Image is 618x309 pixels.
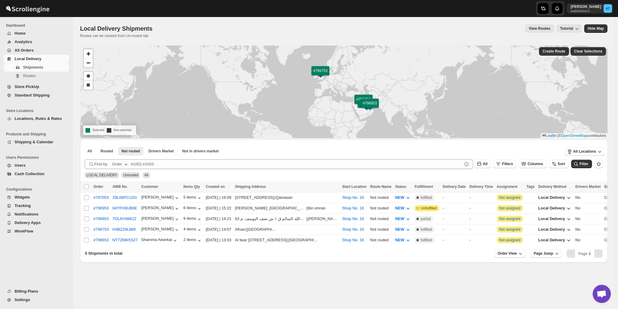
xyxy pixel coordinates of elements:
[395,206,404,210] span: NEW
[574,49,602,54] span: Clear Selections
[370,216,391,222] div: Not routed
[570,9,601,13] p: arabfashion1
[6,187,70,192] span: Configurations
[235,205,306,211] div: [PERSON_NAME] ,[GEOGRAPHIC_DATA]
[391,225,415,234] button: NEW
[15,84,39,89] span: Store PickUp
[538,227,565,232] span: Local Delivery
[141,195,180,201] button: [PERSON_NAME]
[182,149,219,154] span: Not in drivers market
[571,160,592,168] button: Filter
[540,133,607,138] div: © contributors
[235,185,266,189] span: Shipping Address
[474,160,491,168] button: All
[4,219,69,227] button: Delivery Apps
[4,227,69,236] button: WorkFlow
[570,47,606,56] button: Clear Selections
[247,226,278,233] div: [GEOGRAPHIC_DATA]
[570,4,601,9] p: [PERSON_NAME]
[84,58,93,67] a: Zoom out
[578,251,591,256] span: Page
[15,220,41,225] span: Delivery Apps
[15,163,25,168] span: Users
[535,214,575,224] button: Local Delivery
[549,160,569,168] button: Sort
[15,171,44,176] span: Cash Collection
[97,147,116,155] button: Routed
[469,205,493,211] div: -
[542,49,565,54] span: Create Route
[276,195,293,201] div: Qairawan
[421,238,432,243] span: fulfilled
[359,100,368,106] img: Marker
[4,38,69,46] button: Analytics
[499,238,520,242] button: Not assigned
[93,195,109,200] div: #797053
[183,237,202,243] div: 2 items
[499,217,520,221] button: Not assigned
[498,251,517,256] span: Order View
[235,216,338,222] div: |
[525,24,554,33] button: view route
[84,81,93,90] a: Draw a rectangle
[15,140,53,144] span: Shipping & Calendar
[4,170,69,178] button: Cash Collection
[535,203,575,213] button: Local Delivery
[15,203,31,208] span: Tracking
[538,195,565,200] span: Local Delivery
[606,7,610,10] text: AT
[370,195,391,201] div: Not routed
[4,202,69,210] button: Tracking
[603,4,612,13] span: Aziz Taher
[145,147,177,155] button: Claimable
[131,159,462,169] input: #1002,#1003
[538,238,565,242] span: Local Delivery
[391,193,415,202] button: NEW
[558,134,559,138] span: |
[534,251,553,256] span: Page Jump
[575,205,600,211] div: No
[4,287,69,296] button: Billing Plans
[575,185,600,189] span: Drivers Market
[86,127,104,134] p: Selected
[499,206,520,210] button: Not assigned
[421,195,432,200] span: fulfilled
[6,132,70,137] span: Products and Shipping
[342,238,364,242] button: Shop No. 16
[15,229,33,233] span: WorkFlow
[542,134,556,138] a: Leaflet
[4,72,69,80] button: Routes
[443,185,466,189] span: Delivery Date
[109,159,133,169] button: Order
[443,237,466,243] div: -
[370,226,391,233] div: Not routed
[183,216,202,222] div: 9 items
[538,206,565,210] span: Local Delivery
[391,203,415,213] button: NEW
[93,206,109,210] div: #796953
[395,227,404,232] span: NEW
[15,39,32,44] span: Analytics
[289,237,320,243] div: [GEOGRAPHIC_DATA]
[183,185,200,189] span: Items Qty
[141,185,158,189] span: Customer
[4,46,69,55] button: All Orders
[588,26,604,31] span: Hide Map
[85,251,123,256] span: 5 Shipments in total
[529,26,550,31] span: View Routes
[15,289,38,294] span: Billing Plans
[206,185,225,189] span: Created on
[113,216,137,221] button: 7OLNY8862Z
[575,216,600,222] div: No
[539,47,569,56] button: Create Route
[15,48,34,53] span: All Orders
[558,162,565,166] span: Sort
[15,195,30,199] span: Widgets
[113,185,128,189] span: AWB No.
[93,216,109,221] button: #796853
[421,227,432,232] span: fulfilled
[80,33,155,38] p: Routes can be created from Un-routed tab
[84,49,93,58] a: Zoom in
[206,195,231,201] div: [DATE] | 16:09
[80,25,153,32] span: Local Delivery Shipments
